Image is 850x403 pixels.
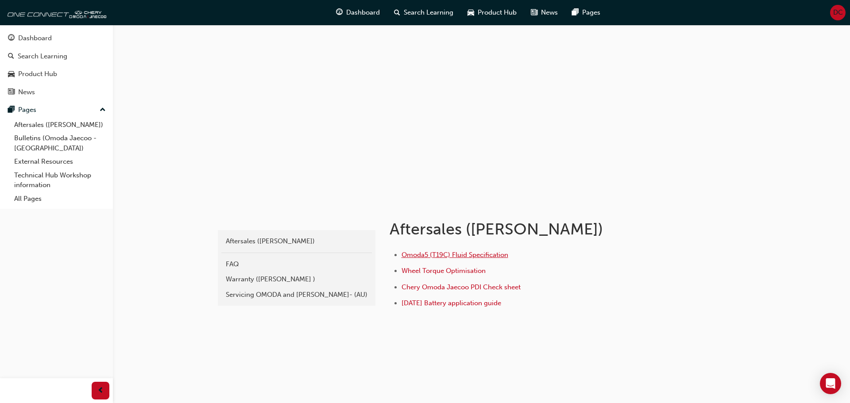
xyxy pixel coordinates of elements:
div: Dashboard [18,33,52,43]
span: guage-icon [336,7,343,18]
a: guage-iconDashboard [329,4,387,22]
a: news-iconNews [524,4,565,22]
span: car-icon [8,70,15,78]
span: up-icon [100,104,106,116]
a: Dashboard [4,30,109,46]
span: Search Learning [404,8,453,18]
span: search-icon [8,53,14,61]
a: News [4,84,109,100]
a: Wheel Torque Optimisation [402,267,486,275]
span: car-icon [467,7,474,18]
span: news-icon [8,88,15,96]
div: Warranty ([PERSON_NAME] ) [226,274,367,284]
button: Pages [4,102,109,118]
span: pages-icon [572,7,579,18]
span: search-icon [394,7,400,18]
span: Pages [582,8,600,18]
span: Product Hub [478,8,517,18]
div: Pages [18,105,36,115]
a: External Resources [11,155,109,169]
a: Chery Omoda Jaecoo PDI Check sheet [402,283,521,291]
span: prev-icon [97,385,104,396]
div: News [18,87,35,97]
span: pages-icon [8,106,15,114]
a: Search Learning [4,48,109,65]
span: news-icon [531,7,537,18]
a: All Pages [11,192,109,206]
span: Dashboard [346,8,380,18]
a: FAQ [221,257,372,272]
div: Servicing OMODA and [PERSON_NAME]- (AU) [226,290,367,300]
button: DashboardSearch LearningProduct HubNews [4,28,109,102]
a: Servicing OMODA and [PERSON_NAME]- (AU) [221,287,372,303]
a: [DATE] Battery application guide [402,299,501,307]
span: News [541,8,558,18]
h1: Aftersales ([PERSON_NAME]) [390,219,680,239]
span: DC [833,8,843,18]
a: Bulletins (Omoda Jaecoo - [GEOGRAPHIC_DATA]) [11,131,109,155]
a: Warranty ([PERSON_NAME] ) [221,272,372,287]
a: Omoda5 (T19C) Fluid Specification [402,251,508,259]
div: Search Learning [18,51,67,61]
a: car-iconProduct Hub [460,4,524,22]
div: Aftersales ([PERSON_NAME]) [226,236,367,246]
a: pages-iconPages [565,4,607,22]
a: search-iconSearch Learning [387,4,460,22]
div: FAQ [226,259,367,269]
img: oneconnect [4,4,106,21]
a: Technical Hub Workshop information [11,169,109,192]
button: DC [830,5,846,20]
div: Product Hub [18,69,57,79]
a: Aftersales ([PERSON_NAME]) [11,118,109,132]
span: guage-icon [8,35,15,42]
div: Open Intercom Messenger [820,373,841,394]
a: Aftersales ([PERSON_NAME]) [221,234,372,249]
a: Product Hub [4,66,109,82]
